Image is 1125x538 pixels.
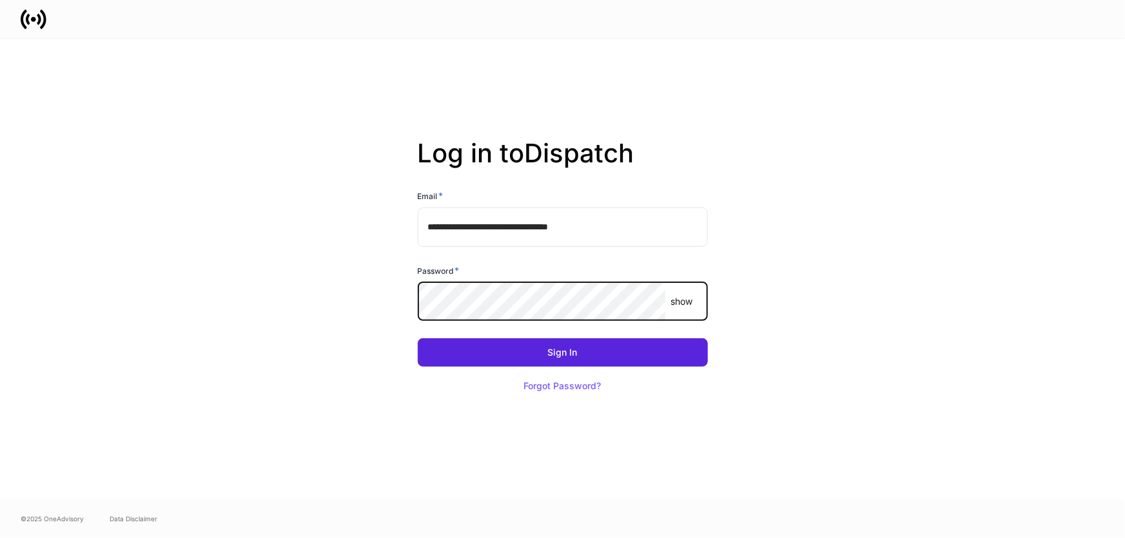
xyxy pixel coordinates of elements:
[548,348,578,357] div: Sign In
[418,338,708,367] button: Sign In
[418,264,460,277] h6: Password
[21,514,84,524] span: © 2025 OneAdvisory
[418,189,444,202] h6: Email
[508,372,618,400] button: Forgot Password?
[524,381,602,390] div: Forgot Password?
[670,295,692,308] p: show
[418,138,708,189] h2: Log in to Dispatch
[110,514,157,524] a: Data Disclaimer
